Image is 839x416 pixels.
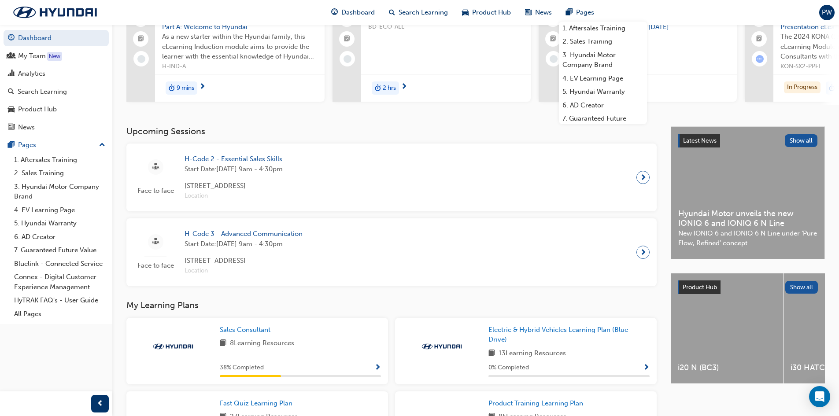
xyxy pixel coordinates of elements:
span: learningRecordVerb_NONE-icon [137,55,145,63]
span: booktick-icon [138,33,144,45]
a: car-iconProduct Hub [455,4,518,22]
a: Hyundai Academy - New Sales Consultants Fast Quiz - [DATE][DATE] Fast Quiz.NSC-2025-FQduration-ic... [539,5,737,102]
div: News [18,122,35,133]
a: 4. EV Learning Page [559,72,647,85]
span: Show Progress [643,364,650,372]
a: Bluelink - Connected Service [11,257,109,271]
a: 1. Aftersales Training [559,22,647,35]
button: Show Progress [374,362,381,373]
span: Search Learning [399,7,448,18]
a: i20 N (BC3) [671,273,783,383]
span: learningRecordVerb_NONE-icon [344,55,351,63]
a: Product Training Learning Plan [488,398,587,409]
a: Face to faceH-Code 2 - Essential Sales SkillsStart Date:[DATE] 9am - 4:30pm[STREET_ADDRESS]Location [133,151,650,204]
div: My Team [18,51,46,61]
span: booktick-icon [344,33,350,45]
a: Latest NewsShow allHyundai Motor unveils the new IONIQ 6 and IONIQ 6 N LineNew IONIQ 6 and IONIQ ... [671,126,825,259]
span: As a new starter within the Hyundai family, this eLearning Induction module aims to provide the l... [162,32,318,62]
button: Pages [4,137,109,153]
span: prev-icon [97,398,103,409]
button: PW [819,5,835,20]
a: search-iconSearch Learning [382,4,455,22]
span: duration-icon [169,82,175,94]
a: Analytics [4,66,109,82]
a: 6. AD Creator [11,230,109,244]
span: booktick-icon [756,33,762,45]
a: 1. Aftersales Training [11,153,109,167]
div: Open Intercom Messenger [809,386,830,407]
span: Start Date: [DATE] 9am - 4:30pm [185,164,283,174]
span: Face to face [133,261,177,271]
a: 5. Hyundai Warranty [559,85,647,99]
a: 7. Guaranteed Future Value [559,112,647,135]
button: DashboardMy TeamAnalyticsSearch LearningProduct HubNews [4,28,109,137]
span: News [535,7,552,18]
a: My Team [4,48,109,64]
span: news-icon [525,7,532,18]
div: In Progress [784,81,821,93]
span: New IONIQ 6 and IONIQ 6 N Line under ‘Pure Flow, Refined’ concept. [678,228,817,248]
span: book-icon [488,348,495,359]
h3: Upcoming Sessions [126,126,657,136]
span: NSC-2025-FQ [574,42,730,52]
span: Product Hub [472,7,511,18]
button: Show all [785,134,818,147]
span: 2 hrs [383,83,396,93]
img: Trak [4,3,106,22]
span: search-icon [389,7,395,18]
img: Trak [149,342,197,351]
a: guage-iconDashboard [324,4,382,22]
span: next-icon [640,171,647,184]
a: Fast Quiz Learning Plan [220,398,296,409]
a: Product HubShow all [678,280,818,295]
div: Product Hub [18,104,57,114]
a: All Pages [11,307,109,321]
span: book-icon [220,338,226,349]
img: Trak [418,342,466,351]
span: Start Date: [DATE] 9am - 4:30pm [185,239,303,249]
span: news-icon [8,124,15,132]
span: Electric & Hybrid Vehicles Learning Plan (Blue Drive) [488,326,628,344]
a: 2. Sales Training [11,166,109,180]
a: News [4,119,109,136]
span: duration-icon [375,82,381,94]
div: Pages [18,140,36,150]
a: Hyundai Australia Induction Module - Part A: Welcome to HyundaiAs a new starter within the Hyunda... [126,5,325,102]
a: 2. Sales Training [559,35,647,48]
span: guage-icon [331,7,338,18]
a: news-iconNews [518,4,559,22]
a: Latest NewsShow all [678,134,817,148]
span: PW [822,7,832,18]
span: 0 % Completed [488,363,529,373]
span: H-IND-A [162,62,318,72]
h3: My Learning Plans [126,300,657,310]
a: Electric & Hybrid Vehicles Learning Plan (Blue Drive) [488,325,650,345]
span: sessionType_FACE_TO_FACE-icon [152,236,159,247]
a: 3. Hyundai Motor Company Brand [11,180,109,203]
span: [DATE] Fast Quiz. [574,32,730,42]
span: learningRecordVerb_ATTEMPT-icon [756,55,764,63]
span: Location [185,266,303,276]
a: 4. EV Learning Page [11,203,109,217]
span: sessionType_FACE_TO_FACE-icon [152,162,159,173]
a: 7. Guaranteed Future Value [11,243,109,257]
a: Face to faceH-Code 3 - Advanced CommunicationStart Date:[DATE] 9am - 4:30pm[STREET_ADDRESS]Location [133,225,650,279]
span: chart-icon [8,70,15,78]
span: booktick-icon [550,33,556,45]
span: H-Code 3 - Advanced Communication [185,229,303,239]
a: 3. Hyundai Motor Company Brand [559,48,647,72]
span: i20 N (BC3) [678,363,776,373]
span: 9 mins [177,83,194,93]
span: pages-icon [566,7,573,18]
span: [STREET_ADDRESS] [185,181,283,191]
span: guage-icon [8,34,15,42]
span: Show Progress [374,364,381,372]
a: Dashboard [4,30,109,46]
span: Fast Quiz Learning Plan [220,399,292,407]
span: Hyundai Motor unveils the new IONIQ 6 and IONIQ 6 N Line [678,209,817,228]
span: next-icon [401,83,407,91]
span: people-icon [8,52,15,60]
span: search-icon [8,88,14,96]
button: Show Progress [643,362,650,373]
